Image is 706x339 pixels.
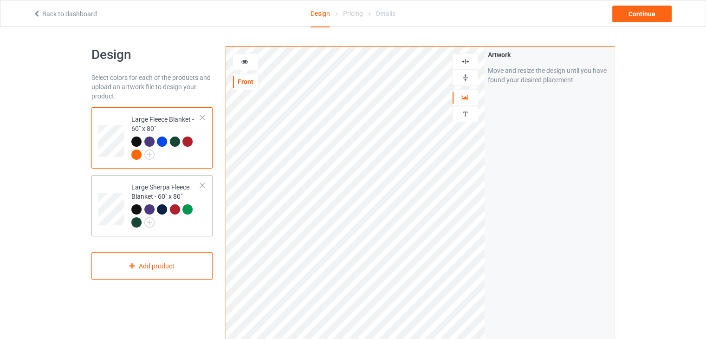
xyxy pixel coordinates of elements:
[233,77,258,86] div: Front
[376,0,395,26] div: Details
[343,0,363,26] div: Pricing
[131,183,201,227] div: Large Sherpa Fleece Blanket - 60" x 80"
[33,10,97,18] a: Back to dashboard
[131,115,201,159] div: Large Fleece Blanket - 60" x 80"
[91,73,213,101] div: Select colors for each of the products and upload an artwork file to design your product.
[91,252,213,280] div: Add product
[488,50,611,59] div: Artwork
[144,150,155,160] img: svg+xml;base64,PD94bWwgdmVyc2lvbj0iMS4wIiBlbmNvZGluZz0iVVRGLTgiPz4KPHN2ZyB3aWR0aD0iMjJweCIgaGVpZ2...
[91,175,213,236] div: Large Sherpa Fleece Blanket - 60" x 80"
[144,217,155,228] img: svg+xml;base64,PD94bWwgdmVyc2lvbj0iMS4wIiBlbmNvZGluZz0iVVRGLTgiPz4KPHN2ZyB3aWR0aD0iMjJweCIgaGVpZ2...
[461,110,470,118] img: svg%3E%0A
[488,66,611,85] div: Move and resize the design until you have found your desired placement
[612,6,672,22] div: Continue
[91,107,213,169] div: Large Fleece Blanket - 60" x 80"
[311,0,330,27] div: Design
[461,57,470,66] img: svg%3E%0A
[461,73,470,82] img: svg%3E%0A
[91,46,213,63] h1: Design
